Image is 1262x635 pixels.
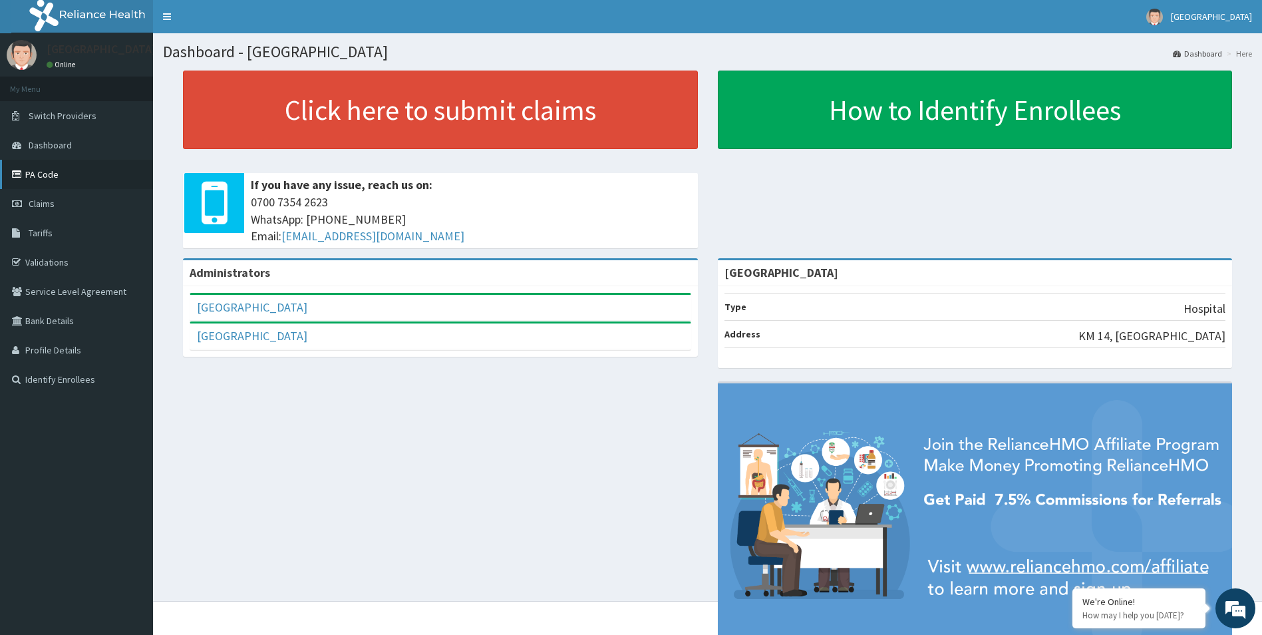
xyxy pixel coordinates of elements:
b: Type [724,301,746,313]
span: We're online! [77,168,184,302]
span: Switch Providers [29,110,96,122]
a: Dashboard [1173,48,1222,59]
p: KM 14, [GEOGRAPHIC_DATA] [1078,327,1225,345]
span: Tariffs [29,227,53,239]
div: Minimize live chat window [218,7,250,39]
textarea: Type your message and hit 'Enter' [7,363,253,410]
a: Online [47,60,79,69]
img: d_794563401_company_1708531726252_794563401 [25,67,54,100]
p: Hospital [1183,300,1225,317]
a: Click here to submit claims [183,71,698,149]
span: Dashboard [29,139,72,151]
a: How to Identify Enrollees [718,71,1233,149]
li: Here [1223,48,1252,59]
a: [EMAIL_ADDRESS][DOMAIN_NAME] [281,228,464,244]
b: Address [724,328,760,340]
h1: Dashboard - [GEOGRAPHIC_DATA] [163,43,1252,61]
p: [GEOGRAPHIC_DATA] [47,43,156,55]
div: We're Online! [1082,596,1195,608]
strong: [GEOGRAPHIC_DATA] [724,265,838,280]
img: User Image [7,40,37,70]
span: [GEOGRAPHIC_DATA] [1171,11,1252,23]
span: Claims [29,198,55,210]
img: User Image [1146,9,1163,25]
div: Chat with us now [69,75,224,92]
a: [GEOGRAPHIC_DATA] [197,300,307,315]
span: 0700 7354 2623 WhatsApp: [PHONE_NUMBER] Email: [251,194,691,245]
b: If you have any issue, reach us on: [251,177,432,192]
b: Administrators [190,265,270,280]
a: [GEOGRAPHIC_DATA] [197,328,307,343]
p: How may I help you today? [1082,610,1195,621]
